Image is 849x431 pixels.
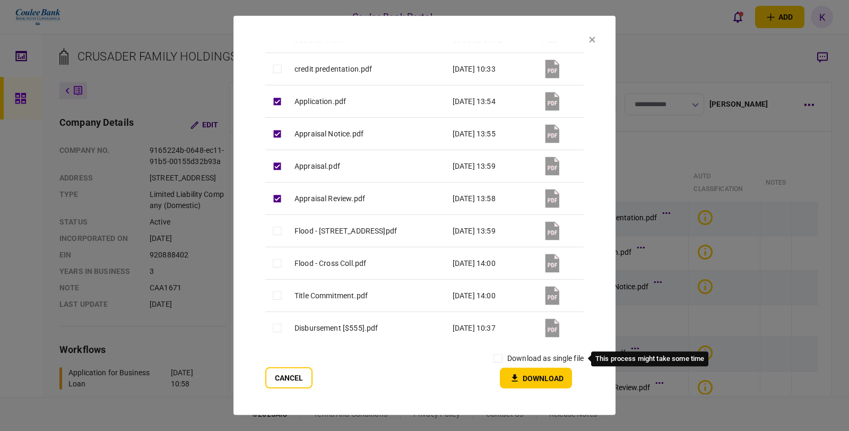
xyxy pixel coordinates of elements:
td: Application.pdf [289,85,447,117]
td: [DATE] 10:33 [447,53,536,85]
button: Cancel [265,367,313,389]
td: [DATE] 14:00 [447,247,536,279]
td: credit predentation.pdf [289,53,447,85]
td: Title Commitment.pdf [289,279,447,312]
td: [DATE] 13:58 [447,182,536,214]
td: Flood - [STREET_ADDRESS]pdf [289,214,447,247]
td: [DATE] 13:55 [447,117,536,150]
td: [DATE] 13:54 [447,85,536,117]
td: Appraisal.pdf [289,150,447,182]
td: Disbursement [$555].pdf [289,312,447,344]
label: download as single file [507,353,584,364]
td: [DATE] 13:59 [447,214,536,247]
td: Flood - Cross Coll.pdf [289,247,447,279]
button: Download [500,368,572,389]
td: [DATE] 14:00 [447,279,536,312]
td: Appraisal Notice.pdf [289,117,447,150]
td: [DATE] 10:37 [447,312,536,344]
td: Appraisal Review.pdf [289,182,447,214]
td: [DATE] 13:59 [447,150,536,182]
